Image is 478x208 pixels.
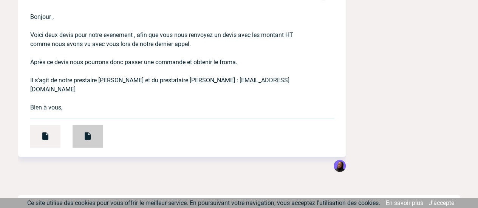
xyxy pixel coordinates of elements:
a: Devis - AMPLIFON 25032025.pdf [60,129,103,136]
img: 131349-0.png [334,160,346,172]
a: J'accepte [429,199,454,206]
span: Ce site utilise des cookies pour vous offrir le meilleur service. En poursuivant votre navigation... [27,199,380,206]
p: Bonjour , Voici deux devis pour notre evenement , afin que vous nous renvoyez un devis avec les m... [30,0,312,112]
a: cbarret_250310-172420-a.pdf [18,129,60,136]
a: En savoir plus [386,199,423,206]
div: Tabaski THIAM 02 Avril 2025 à 11:43 [334,160,346,173]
